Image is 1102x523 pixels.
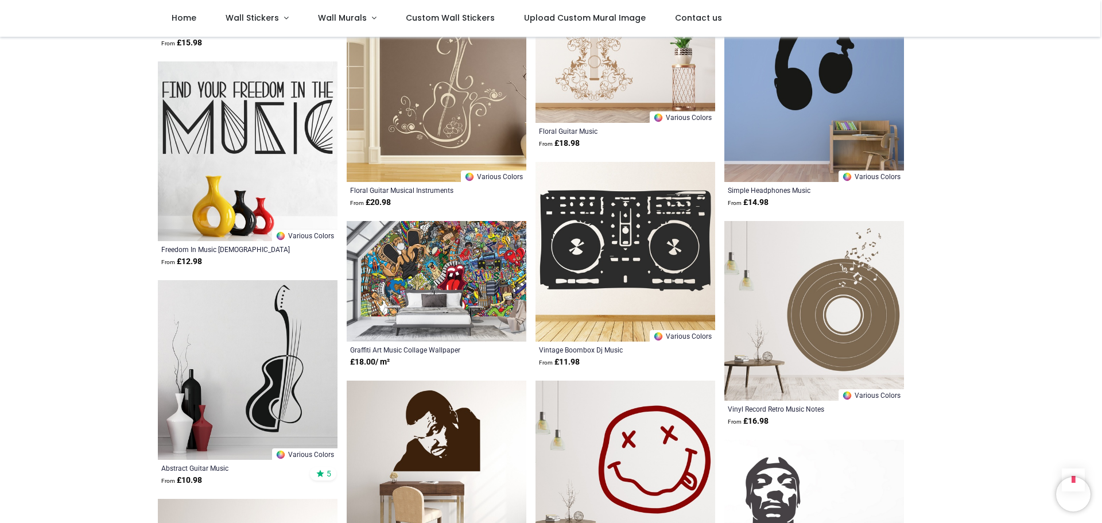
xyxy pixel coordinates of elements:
[272,448,337,460] a: Various Colors
[650,330,715,342] a: Various Colors
[650,111,715,123] a: Various Colors
[728,200,742,206] span: From
[539,345,677,354] a: Vintage Boombox Dj Music
[275,450,286,460] img: Color Wheel
[842,172,852,182] img: Color Wheel
[327,468,331,479] span: 5
[539,357,580,368] strong: £ 11.98
[350,345,488,354] a: Graffiti Art Music Collage Wallpaper
[539,138,580,149] strong: £ 18.98
[161,475,202,486] strong: £ 10.98
[347,2,526,182] img: Floral Guitar Musical Instruments Wall Sticker
[728,404,866,413] a: Vinyl Record Retro Music Notes
[539,126,677,135] a: Floral Guitar Music
[524,12,646,24] span: Upload Custom Mural Image
[350,357,390,368] strong: £ 18.00 / m²
[161,245,300,254] a: Freedom In Music [DEMOGRAPHIC_DATA][PERSON_NAME] Quote
[318,12,367,24] span: Wall Murals
[172,12,196,24] span: Home
[728,185,866,195] a: Simple Headphones Music
[226,12,279,24] span: Wall Stickers
[161,463,300,472] a: Abstract Guitar Music
[161,37,202,49] strong: £ 15.98
[842,390,852,401] img: Color Wheel
[350,197,391,208] strong: £ 20.98
[161,256,202,268] strong: £ 12.98
[539,359,553,366] span: From
[653,113,663,123] img: Color Wheel
[1056,477,1091,512] iframe: Brevo live chat
[464,172,475,182] img: Color Wheel
[161,40,175,47] span: From
[675,12,722,24] span: Contact us
[161,478,175,484] span: From
[158,280,337,460] img: Abstract Guitar Music Wall Sticker
[653,331,663,342] img: Color Wheel
[347,221,526,342] img: Graffiti Art Music Collage Wall Mural Wallpaper
[350,200,364,206] span: From
[158,61,337,241] img: Freedom In Music Lady Gaga Quote Wall Sticker
[350,185,488,195] a: Floral Guitar Musical Instruments
[539,141,553,147] span: From
[839,171,904,182] a: Various Colors
[161,259,175,265] span: From
[728,197,769,208] strong: £ 14.98
[724,221,904,401] img: Vinyl Record Retro Music Notes Wall Sticker
[272,230,337,241] a: Various Colors
[275,231,286,241] img: Color Wheel
[536,162,715,342] img: Vintage Boombox Dj Music Wall Sticker
[724,2,904,182] img: Simple Headphones Music Wall Sticker
[728,419,742,425] span: From
[839,389,904,401] a: Various Colors
[406,12,495,24] span: Custom Wall Stickers
[461,171,526,182] a: Various Colors
[728,416,769,427] strong: £ 16.98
